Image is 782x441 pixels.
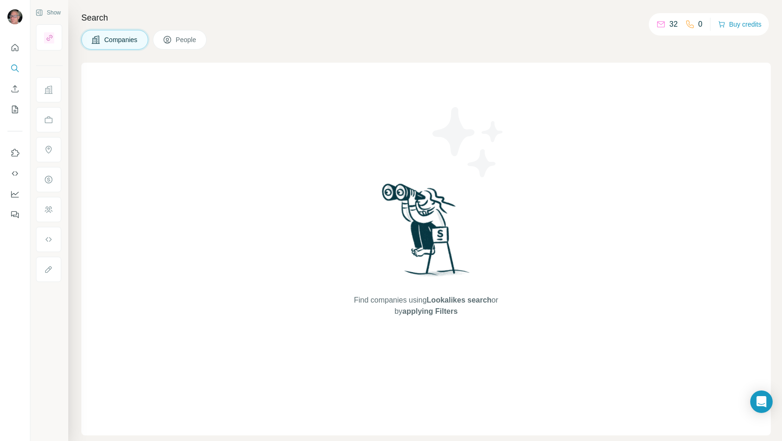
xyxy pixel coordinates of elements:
[427,296,492,304] span: Lookalikes search
[81,11,771,24] h4: Search
[718,18,761,31] button: Buy credits
[29,6,67,20] button: Show
[669,19,678,30] p: 32
[750,390,773,413] div: Open Intercom Messenger
[7,9,22,24] img: Avatar
[7,60,22,77] button: Search
[176,35,197,44] span: People
[7,80,22,97] button: Enrich CSV
[7,186,22,202] button: Dashboard
[402,307,458,315] span: applying Filters
[7,165,22,182] button: Use Surfe API
[426,100,510,184] img: Surfe Illustration - Stars
[351,295,501,317] span: Find companies using or by
[7,145,22,161] button: Use Surfe on LinkedIn
[104,35,138,44] span: Companies
[698,19,703,30] p: 0
[7,39,22,56] button: Quick start
[7,101,22,118] button: My lists
[7,206,22,223] button: Feedback
[378,181,475,285] img: Surfe Illustration - Woman searching with binoculars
